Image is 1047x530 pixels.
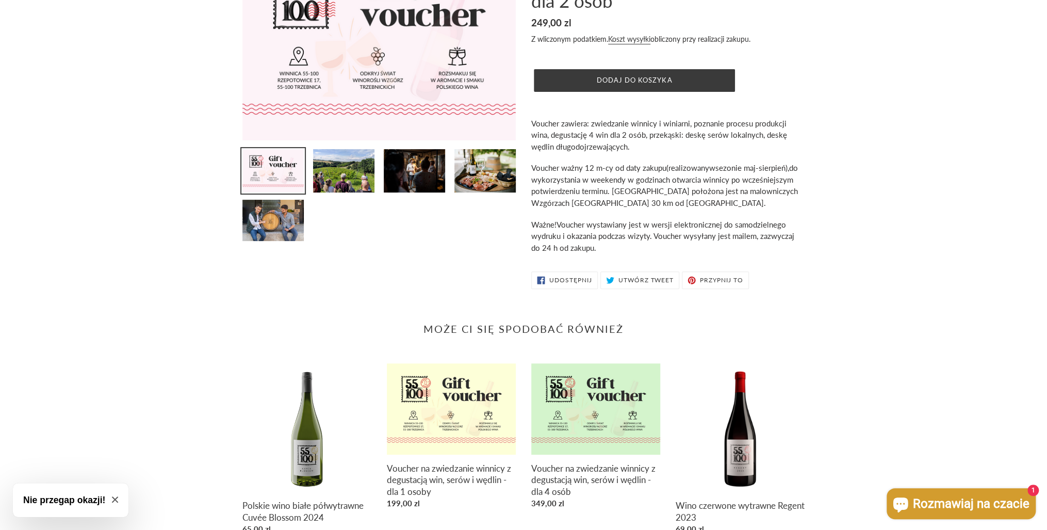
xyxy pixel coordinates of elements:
[531,163,798,207] span: do wykorzystania w weekendy w godzinach otwarcia winnicy po wcześniejszym potwierdzeniu terminu. ...
[241,148,305,194] img: Załaduj obraz do przeglądarki galerii, Voucher na zwiedzanie winnicy z degustacją win, serów i wę...
[549,277,592,283] span: Udostępnij
[534,69,735,92] button: Dodaj do koszyka
[312,148,375,194] img: Załaduj obraz do przeglądarki galerii, Voucher na zwiedzanie winnicy z degustacją win, serów i wę...
[531,163,666,172] span: Voucher ważny 12 m-cy od daty zakupu
[531,34,805,44] div: Z wliczonym podatkiem. obliczony przy realizacji zakupu.
[242,323,805,335] h2: Może Ci się spodobać również
[453,148,517,194] img: Załaduj obraz do przeglądarki galerii, Voucher na zwiedzanie winnicy z degustacją win, serów i wę...
[531,220,557,229] span: Ważne!
[383,148,446,194] img: Załaduj obraz do przeglądarki galerii, Voucher na zwiedzanie winnicy z degustacją win, serów i wę...
[241,199,305,242] img: Załaduj obraz do przeglądarki galerii, Voucher na zwiedzanie winnicy z degustacją win, serów i wę...
[531,220,794,252] span: Voucher wystawiany jest w wersji elektronicznej do samodzielnego wydruku i okazania podczas wizyt...
[597,76,673,84] span: Dodaj do koszyka
[666,163,709,172] span: (realizowany
[531,162,805,208] p: sezonie maj-sierpień),
[700,277,743,283] span: Przypnij to
[884,488,1039,522] inbox-online-store-chat: Czat w sklepie online Shopify
[531,17,571,28] span: 249,00 zl
[531,118,805,153] p: Voucher zawiera: zwiedzanie winnicy i winiarni, poznanie procesu produkcji wina, degustację 4 win...
[709,163,715,172] span: w
[618,277,674,283] span: Utwórz tweet
[608,35,650,44] a: Koszt wysyłki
